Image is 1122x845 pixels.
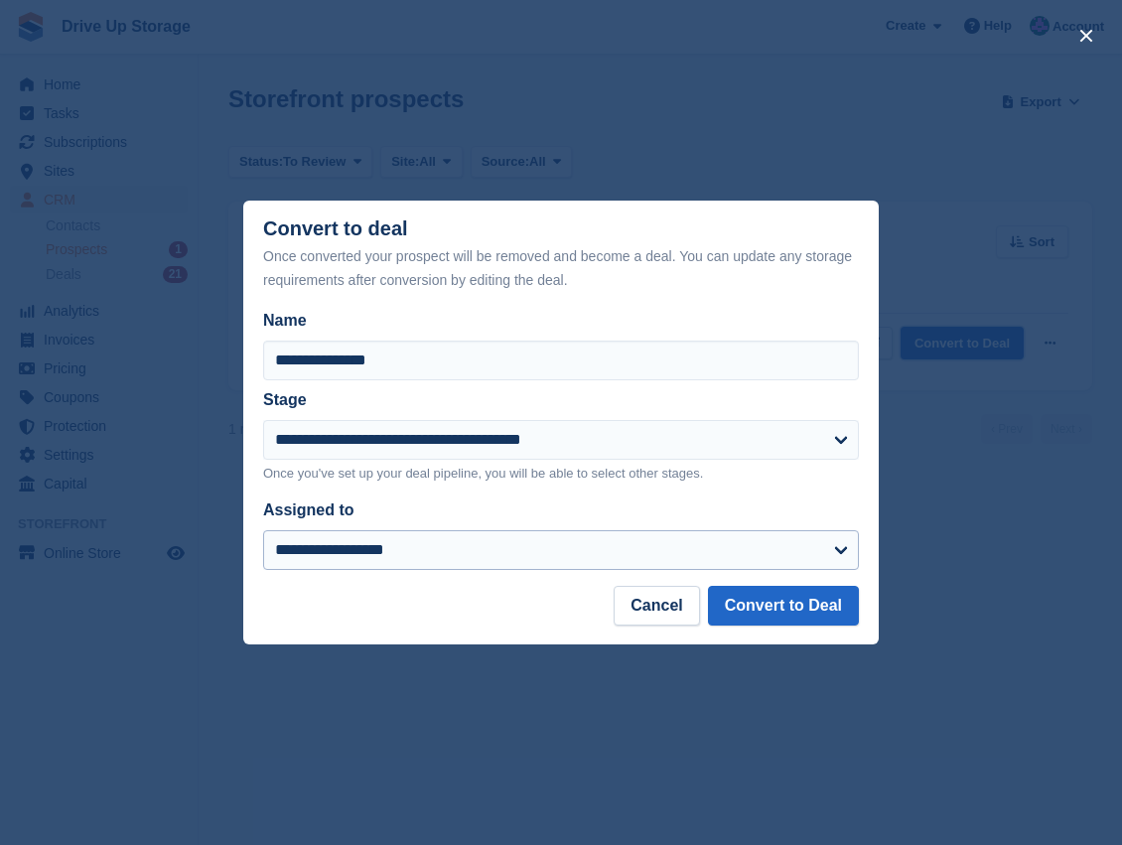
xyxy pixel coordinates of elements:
button: close [1070,20,1102,52]
label: Name [263,309,859,333]
label: Stage [263,391,307,408]
div: Once converted your prospect will be removed and become a deal. You can update any storage requir... [263,244,859,292]
button: Cancel [614,586,699,626]
p: Once you've set up your deal pipeline, you will be able to select other stages. [263,464,859,484]
button: Convert to Deal [708,586,859,626]
label: Assigned to [263,501,354,518]
div: Convert to deal [263,217,859,292]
